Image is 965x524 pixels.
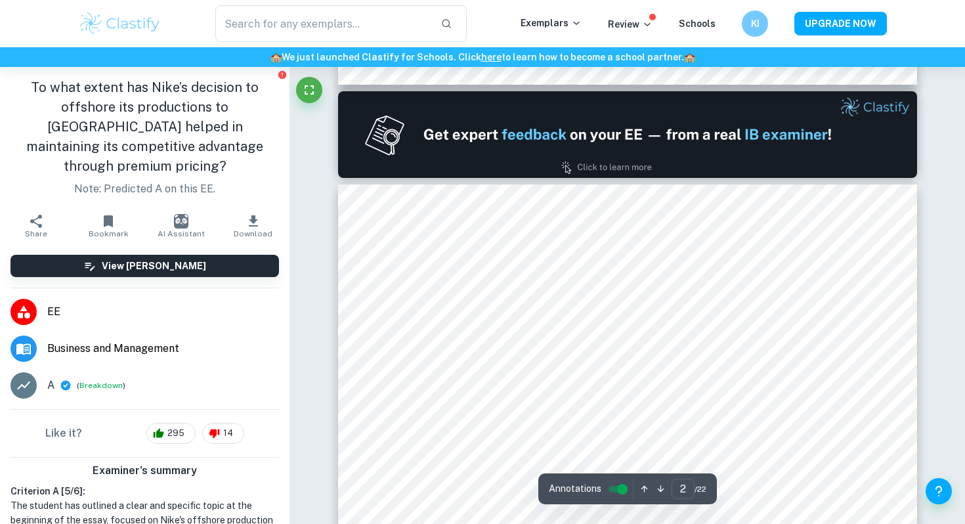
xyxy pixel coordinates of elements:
[47,341,279,357] span: Business and Management
[3,50,962,64] h6: We just launched Clastify for Schools. Click to learn how to become a school partner.
[72,207,144,244] button: Bookmark
[47,378,54,393] p: A
[78,11,161,37] img: Clastify logo
[270,52,282,62] span: 🏫
[77,380,125,392] span: ( )
[45,426,82,441] h6: Like it?
[11,77,279,176] h1: To what extent has Nike’s decision to offshore its productions to [GEOGRAPHIC_DATA] helped in mai...
[748,16,763,31] h6: KI
[47,304,279,320] span: EE
[102,259,206,273] h6: View [PERSON_NAME]
[11,484,279,498] h6: Criterion A [ 5 / 6 ]:
[549,482,601,496] span: Annotations
[11,181,279,197] p: Note: Predicted A on this EE.
[160,427,192,440] span: 295
[146,423,196,444] div: 295
[79,380,123,391] button: Breakdown
[145,207,217,244] button: AI Assistant
[296,77,322,103] button: Fullscreen
[202,423,244,444] div: 14
[521,16,582,30] p: Exemplars
[174,214,188,229] img: AI Assistant
[684,52,695,62] span: 🏫
[216,427,240,440] span: 14
[25,229,47,238] span: Share
[338,91,917,178] img: Ad
[608,17,653,32] p: Review
[926,478,952,504] button: Help and Feedback
[679,18,716,29] a: Schools
[89,229,129,238] span: Bookmark
[742,11,768,37] button: KI
[5,463,284,479] h6: Examiner's summary
[11,255,279,277] button: View [PERSON_NAME]
[234,229,272,238] span: Download
[794,12,887,35] button: UPGRADE NOW
[158,229,205,238] span: AI Assistant
[695,483,706,495] span: / 22
[481,52,502,62] a: here
[277,70,287,79] button: Report issue
[217,207,289,244] button: Download
[215,5,430,42] input: Search for any exemplars...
